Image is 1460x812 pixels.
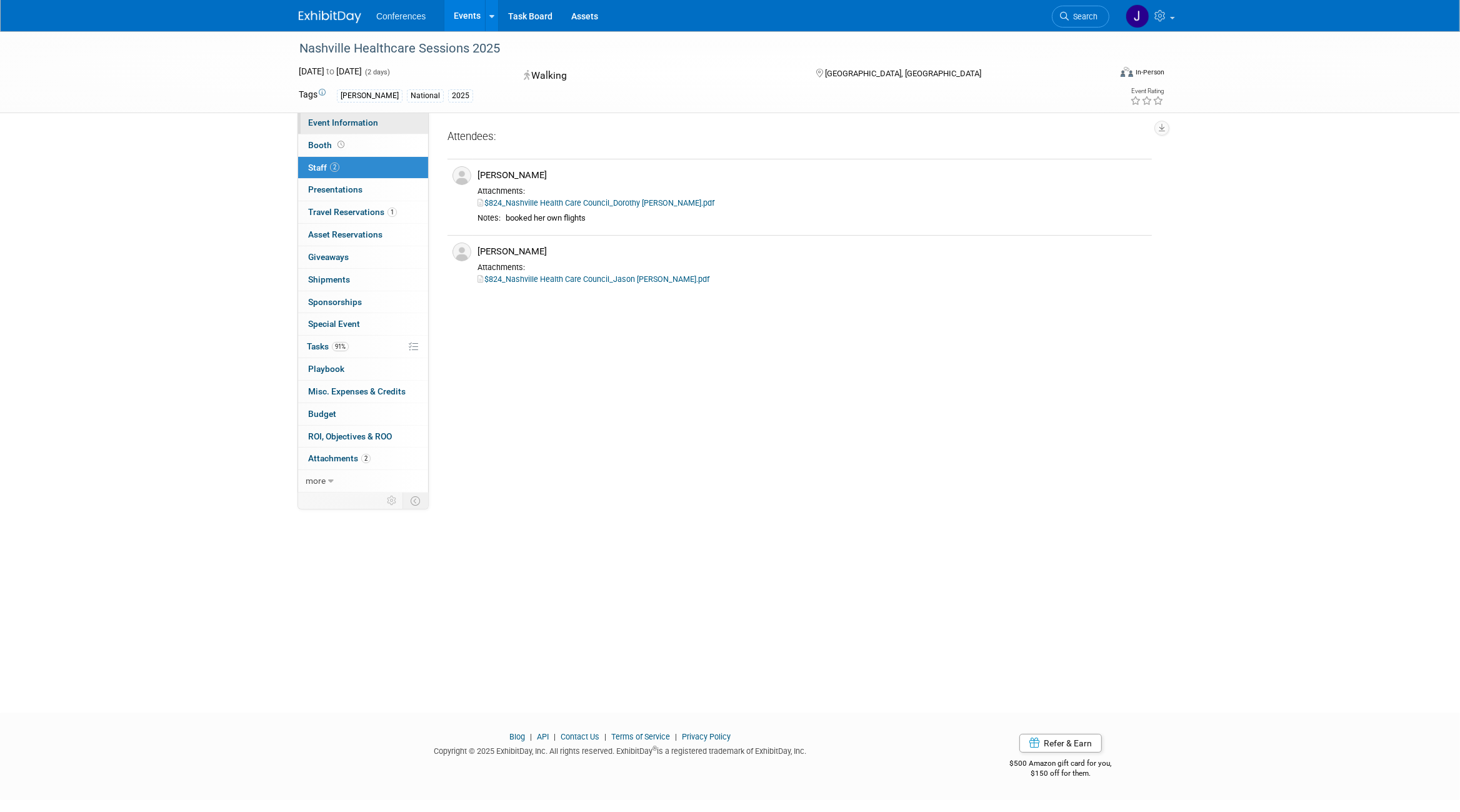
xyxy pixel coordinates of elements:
[551,732,559,741] span: |
[298,224,428,246] a: Asset Reservations
[960,768,1162,779] div: $150 off for them.
[509,732,525,741] a: Blog
[298,201,428,223] a: Travel Reservations1
[447,129,1152,146] div: Attendees:
[332,342,349,351] span: 91%
[682,732,731,741] a: Privacy Policy
[298,426,428,448] a: ROI, Objectives & ROO
[308,431,392,441] span: ROI, Objectives & ROO
[652,745,657,752] sup: ®
[1130,88,1164,94] div: Event Rating
[403,493,429,509] td: Toggle Event Tabs
[308,140,347,150] span: Booth
[308,184,362,194] span: Presentations
[1126,4,1149,28] img: Jenny Clavero
[308,453,371,463] span: Attachments
[330,163,339,172] span: 2
[298,269,428,291] a: Shipments
[299,66,362,76] span: [DATE] [DATE]
[308,118,378,128] span: Event Information
[1069,12,1097,21] span: Search
[537,732,549,741] a: API
[308,274,350,284] span: Shipments
[298,246,428,268] a: Giveaways
[298,112,428,134] a: Event Information
[298,381,428,403] a: Misc. Expenses & Credits
[1135,68,1164,77] div: In-Person
[308,252,349,262] span: Giveaways
[387,208,397,217] span: 1
[298,313,428,335] a: Special Event
[295,38,1091,60] div: Nashville Healthcare Sessions 2025
[452,243,471,261] img: Associate-Profile-5.png
[298,134,428,156] a: Booth
[337,89,402,103] div: [PERSON_NAME]
[298,336,428,358] a: Tasks91%
[308,163,339,173] span: Staff
[299,11,361,23] img: ExhibitDay
[448,89,473,103] div: 2025
[298,403,428,425] a: Budget
[298,157,428,179] a: Staff2
[960,750,1162,779] div: $500 Amazon gift card for you,
[672,732,680,741] span: |
[306,476,326,486] span: more
[308,319,360,329] span: Special Event
[361,454,371,463] span: 2
[1036,65,1164,84] div: Event Format
[299,88,326,103] td: Tags
[308,386,406,396] span: Misc. Expenses & Credits
[477,186,1147,196] div: Attachments:
[527,732,535,741] span: |
[308,364,344,374] span: Playbook
[298,470,428,492] a: more
[601,732,609,741] span: |
[477,213,501,223] div: Notes:
[308,229,382,239] span: Asset Reservations
[1052,6,1109,28] a: Search
[381,493,403,509] td: Personalize Event Tab Strip
[407,89,444,103] div: National
[477,198,714,208] a: $824_Nashville Health Care Council_Dorothy [PERSON_NAME].pdf
[308,297,362,307] span: Sponsorships
[298,291,428,313] a: Sponsorships
[298,448,428,469] a: Attachments2
[298,358,428,380] a: Playbook
[477,263,1147,273] div: Attachments:
[308,207,397,217] span: Travel Reservations
[520,65,796,87] div: Walking
[611,732,670,741] a: Terms of Service
[307,341,349,351] span: Tasks
[477,246,1147,258] div: [PERSON_NAME]
[335,140,347,149] span: Booth not reserved yet
[298,179,428,201] a: Presentations
[299,743,941,757] div: Copyright © 2025 ExhibitDay, Inc. All rights reserved. ExhibitDay is a registered trademark of Ex...
[477,169,1147,181] div: [PERSON_NAME]
[308,409,336,419] span: Budget
[561,732,599,741] a: Contact Us
[376,11,426,21] span: Conferences
[452,166,471,185] img: Associate-Profile-5.png
[364,68,390,76] span: (2 days)
[324,66,336,76] span: to
[506,213,1147,224] div: booked her own flights
[477,274,709,284] a: $824_Nashville Health Care Council_Jason [PERSON_NAME].pdf
[1121,67,1133,77] img: Format-Inperson.png
[825,69,981,78] span: [GEOGRAPHIC_DATA], [GEOGRAPHIC_DATA]
[1019,734,1102,753] a: Refer & Earn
